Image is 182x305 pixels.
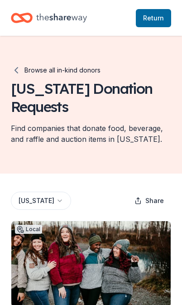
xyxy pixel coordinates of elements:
[11,7,87,29] a: Home
[145,195,164,206] span: Share
[11,123,171,145] div: Find companies that donate food, beverage, and raffle and auction items in [US_STATE].
[11,65,101,76] nav: breadcrumb
[136,9,171,27] a: Return
[24,65,101,76] span: Browse all in-kind donors
[143,13,164,24] span: Return
[127,192,171,210] button: Share
[11,79,171,116] div: [US_STATE] Donation Requests
[15,225,42,234] div: Local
